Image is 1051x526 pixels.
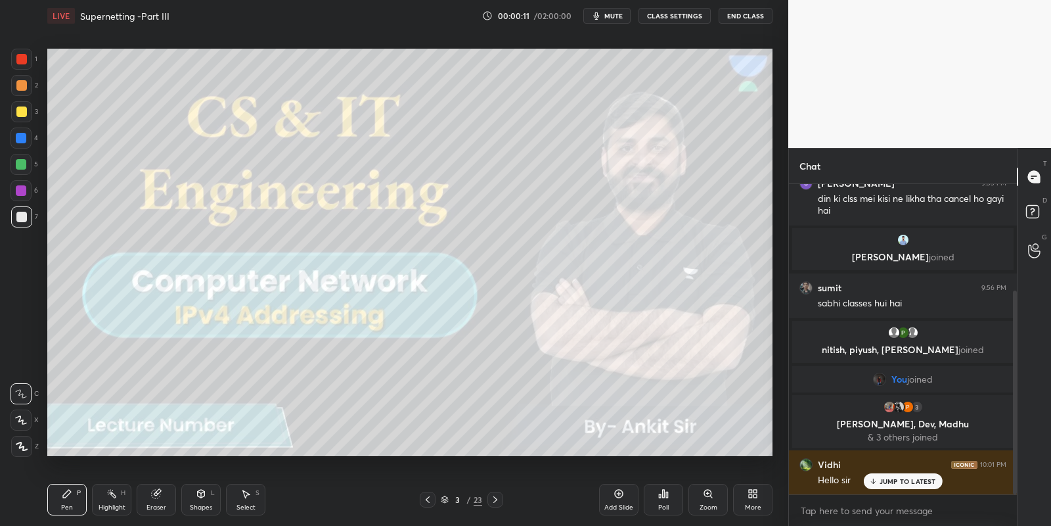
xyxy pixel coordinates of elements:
[818,297,1006,310] div: sabhi classes hui hai
[799,458,813,471] img: 3
[799,281,813,295] img: 9b76bba231784b8f82fcff5d4b43fed3.jpg
[451,496,464,504] div: 3
[980,461,1006,469] div: 10:01 PM
[873,373,886,386] img: 0cf1bf49248344338ee83de1f04af710.9781463_3
[604,504,633,511] div: Add Slide
[190,504,212,511] div: Shapes
[818,282,841,294] h6: sumit
[1042,232,1047,242] p: G
[700,504,717,511] div: Zoom
[11,206,38,227] div: 7
[897,326,910,339] img: 3
[981,284,1006,292] div: 9:56 PM
[658,504,669,511] div: Poll
[121,490,125,496] div: H
[719,8,772,24] button: End Class
[745,504,761,511] div: More
[800,252,1006,262] p: [PERSON_NAME]
[11,410,39,431] div: X
[951,461,977,469] img: iconic-dark.1390631f.png
[929,251,954,263] span: joined
[146,504,166,511] div: Eraser
[800,345,1006,355] p: nitish, piyush, [PERSON_NAME]
[887,326,901,339] img: default.png
[906,326,919,339] img: default.png
[892,400,905,414] img: 424da68f1a214c59a53c40c2d19f941b.jpg
[604,11,623,20] span: mute
[77,490,81,496] div: P
[897,233,910,247] img: 456e269652b9400f8bba1ed3504a66bd.jpg
[800,432,1006,442] p: & 3 others joined
[11,383,39,404] div: C
[958,343,984,356] span: joined
[11,75,38,96] div: 2
[789,149,831,183] p: Chat
[11,128,38,149] div: 4
[467,496,471,504] div: /
[474,494,482,506] div: 23
[789,184,1017,494] div: grid
[1043,158,1047,168] p: T
[638,8,711,24] button: CLASS SETTINGS
[11,436,39,457] div: Z
[236,504,256,511] div: Select
[910,400,924,414] div: 3
[80,10,169,22] h4: Supernetting -Part III
[818,459,841,471] h6: Vidhi
[211,490,215,496] div: L
[61,504,73,511] div: Pen
[800,419,1006,429] p: [PERSON_NAME], Dev, Madhu
[901,400,914,414] img: ae72fed15f814b889aab78369e16f79f.54420576_3
[1042,195,1047,205] p: D
[256,490,259,496] div: S
[11,180,38,201] div: 6
[11,49,37,70] div: 1
[883,400,896,414] img: a565f96a51eb43bb97e4bb21cea1d71e.jpg
[880,477,936,485] p: JUMP TO LATEST
[907,374,933,385] span: joined
[47,8,75,24] div: LIVE
[818,474,1006,487] div: Hello sir
[99,504,125,511] div: Highlight
[11,101,38,122] div: 3
[818,193,1006,218] div: din ki clss mei kisi ne likha tha cancel ho gayi hai
[11,154,38,175] div: 5
[891,374,907,385] span: You
[583,8,631,24] button: mute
